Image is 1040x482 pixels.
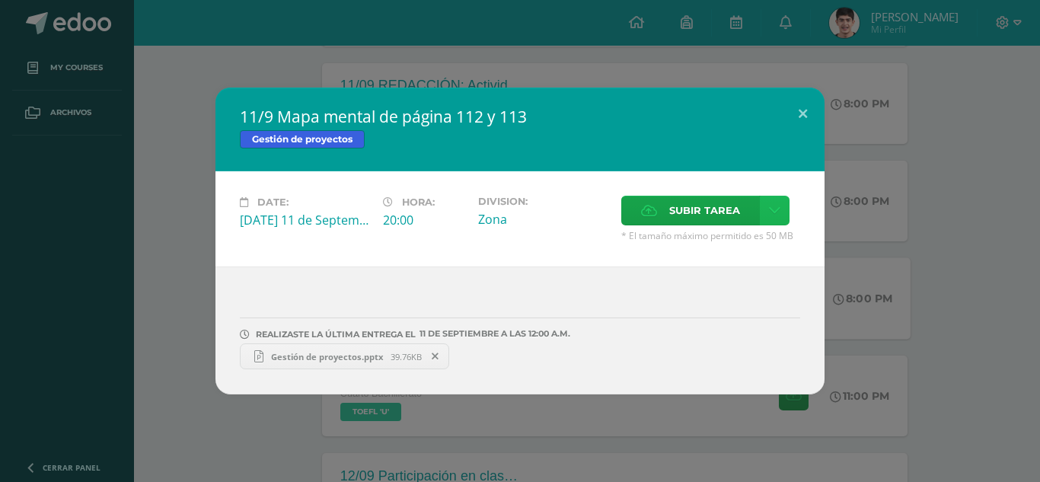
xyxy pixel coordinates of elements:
[402,196,435,208] span: Hora:
[383,212,466,228] div: 20:00
[240,106,800,127] h2: 11/9 Mapa mental de página 112 y 113
[423,348,448,365] span: Remover entrega
[240,130,365,148] span: Gestión de proyectos
[669,196,740,225] span: Subir tarea
[478,211,609,228] div: Zona
[781,88,825,139] button: Close (Esc)
[240,212,371,228] div: [DATE] 11 de September
[391,351,422,362] span: 39.76KB
[240,343,449,369] a: Gestión de proyectos.pptx 39.76KB
[257,196,289,208] span: Date:
[621,229,800,242] span: * El tamaño máximo permitido es 50 MB
[478,196,609,207] label: Division:
[263,351,391,362] span: Gestión de proyectos.pptx
[256,329,416,340] span: REALIZASTE LA ÚLTIMA ENTREGA EL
